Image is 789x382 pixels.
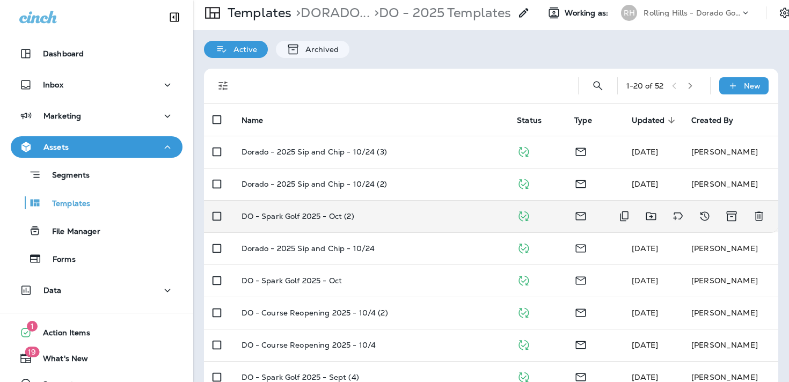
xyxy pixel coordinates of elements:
button: 19What's New [11,348,182,369]
button: Segments [11,163,182,186]
p: DO - Spark Golf 2025 - Oct (2) [242,212,354,221]
span: Published [517,275,530,284]
p: Active [228,45,257,54]
p: Templates [223,5,291,21]
span: Email [574,243,587,252]
td: [PERSON_NAME] [683,265,778,297]
button: Inbox [11,74,182,95]
button: Search Templates [587,75,609,97]
span: Created By [691,115,747,125]
p: Archived [300,45,339,54]
button: Duplicate [613,205,635,227]
p: DO - Spark Golf 2025 - Oct [242,276,342,285]
button: Assets [11,136,182,158]
p: Dorado - 2025 Sip and Chip - 10/24 (3) [242,148,387,156]
span: Mikayla Anter [632,276,658,285]
button: Add tags [667,205,689,227]
span: Published [517,307,530,317]
p: Forms [42,255,76,265]
button: Data [11,280,182,301]
span: Mikayla Anter [632,244,658,253]
td: [PERSON_NAME] [683,232,778,265]
span: Published [517,371,530,381]
p: Marketing [43,112,81,120]
span: Mikayla Anter [632,147,658,157]
div: 1 - 20 of 52 [626,82,663,90]
span: Published [517,178,530,188]
button: Delete [748,205,770,227]
span: Mikayla Anter [632,372,658,382]
p: Dorado - 2025 Sip and Chip - 10/24 [242,244,375,253]
p: DO - Course Reopening 2025 - 10/4 (2) [242,308,388,317]
span: Type [574,115,606,125]
span: Action Items [32,328,90,341]
button: Marketing [11,105,182,127]
span: Type [574,116,592,125]
p: DO - 2025 Templates [370,5,512,21]
span: 19 [25,347,39,357]
span: Email [574,210,587,220]
p: Segments [41,171,90,181]
button: Templates [11,192,182,214]
td: [PERSON_NAME] [683,168,778,200]
p: Rolling Hills - Dorado Golf Courses [644,9,740,17]
span: What's New [32,354,88,367]
span: Email [574,275,587,284]
span: Status [517,116,542,125]
span: Name [242,116,264,125]
button: Move to folder [640,205,662,227]
span: Published [517,243,530,252]
span: Updated [632,116,664,125]
td: [PERSON_NAME] [683,136,778,168]
span: Created By [691,116,733,125]
span: Published [517,146,530,156]
span: Email [574,307,587,317]
td: [PERSON_NAME] [683,329,778,361]
p: Inbox [43,80,63,89]
p: DO - Spark Golf 2025 - Sept (4) [242,373,359,381]
p: Data [43,286,62,295]
span: Mikayla Anter [632,340,658,350]
p: Dashboard [43,49,84,58]
span: Name [242,115,277,125]
span: Published [517,210,530,220]
p: DORADO [291,5,369,21]
span: Status [517,115,556,125]
p: DO - Course Reopening 2025 - 10/4 [242,341,376,349]
button: Forms [11,247,182,270]
td: [PERSON_NAME] [683,297,778,329]
span: Mikayla Anter [632,179,658,189]
p: Templates [41,199,90,209]
p: Dorado - 2025 Sip and Chip - 10/24 (2) [242,180,387,188]
button: File Manager [11,219,182,242]
span: Working as: [565,9,610,18]
span: Email [574,371,587,381]
button: Collapse Sidebar [159,6,189,28]
p: Assets [43,143,69,151]
span: Email [574,178,587,188]
div: RH [621,5,637,21]
button: Archive [721,205,743,227]
button: View Changelog [694,205,715,227]
button: Filters [213,75,234,97]
span: Published [517,339,530,349]
p: File Manager [41,227,100,237]
button: 1Action Items [11,322,182,343]
span: Email [574,339,587,349]
span: Updated [632,115,678,125]
span: 1 [27,321,38,332]
span: Mikayla Anter [632,308,658,318]
span: Email [574,146,587,156]
button: Dashboard [11,43,182,64]
p: New [744,82,761,90]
